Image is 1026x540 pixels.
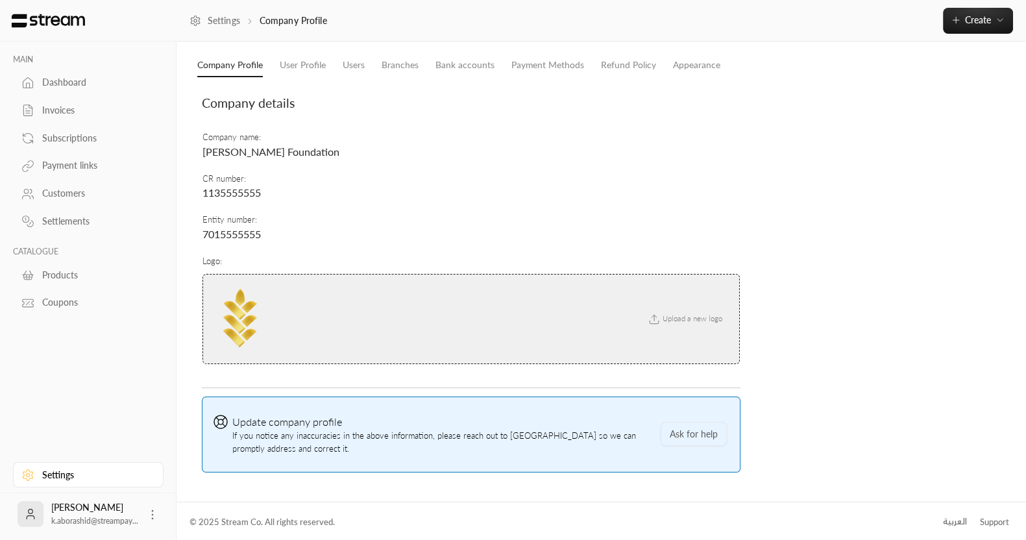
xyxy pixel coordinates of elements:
p: CATALOGUE [13,247,164,257]
a: Appearance [673,54,720,77]
div: Settlements [42,215,147,228]
td: Company name : [202,125,740,166]
a: User Profile [280,54,326,77]
div: Customers [42,187,147,200]
span: Upload a new logo [640,314,728,323]
td: CR number : [202,166,740,207]
img: Logo [10,14,86,28]
a: Bank accounts [435,54,495,77]
a: Branches [382,54,419,77]
p: MAIN [13,55,164,65]
button: Ask for help [661,422,727,446]
a: Refund Policy [601,54,656,77]
a: Support [975,510,1013,534]
span: Create [965,14,991,25]
span: 1135555555 [202,186,261,199]
a: Settlements [13,209,164,234]
a: Settings [189,14,240,27]
div: [PERSON_NAME] [51,501,138,527]
div: © 2025 Stream Co. All rights reserved. [189,516,335,529]
a: Payment Methods [511,54,584,77]
span: If you notice any inaccuracies in the above information, please reach out to [GEOGRAPHIC_DATA] so... [232,414,654,455]
td: Entity number : [202,207,740,248]
a: Products [13,262,164,288]
a: Dashboard [13,70,164,95]
div: Products [42,269,147,282]
span: Update company profile [232,415,342,428]
span: 7015555555 [202,228,261,240]
span: Company details [202,95,295,110]
div: Coupons [42,296,147,309]
span: k.aborashid@streampay... [51,516,138,526]
a: Coupons [13,290,164,315]
nav: breadcrumb [189,14,327,27]
a: Subscriptions [13,125,164,151]
div: Payment links [42,159,147,172]
div: Settings [42,469,147,482]
div: Invoices [42,104,147,117]
a: Company Profile [197,54,263,77]
span: [PERSON_NAME] Foundation [202,145,339,158]
div: العربية [943,515,967,528]
a: Users [343,54,365,77]
button: Create [943,8,1013,34]
img: company logo [214,285,263,353]
a: Invoices [13,98,164,123]
a: Payment links [13,153,164,178]
a: Settings [13,462,164,487]
p: Company Profile [260,14,327,27]
td: Logo : [202,249,740,379]
div: Subscriptions [42,132,147,145]
div: Dashboard [42,76,147,89]
a: Customers [13,181,164,206]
